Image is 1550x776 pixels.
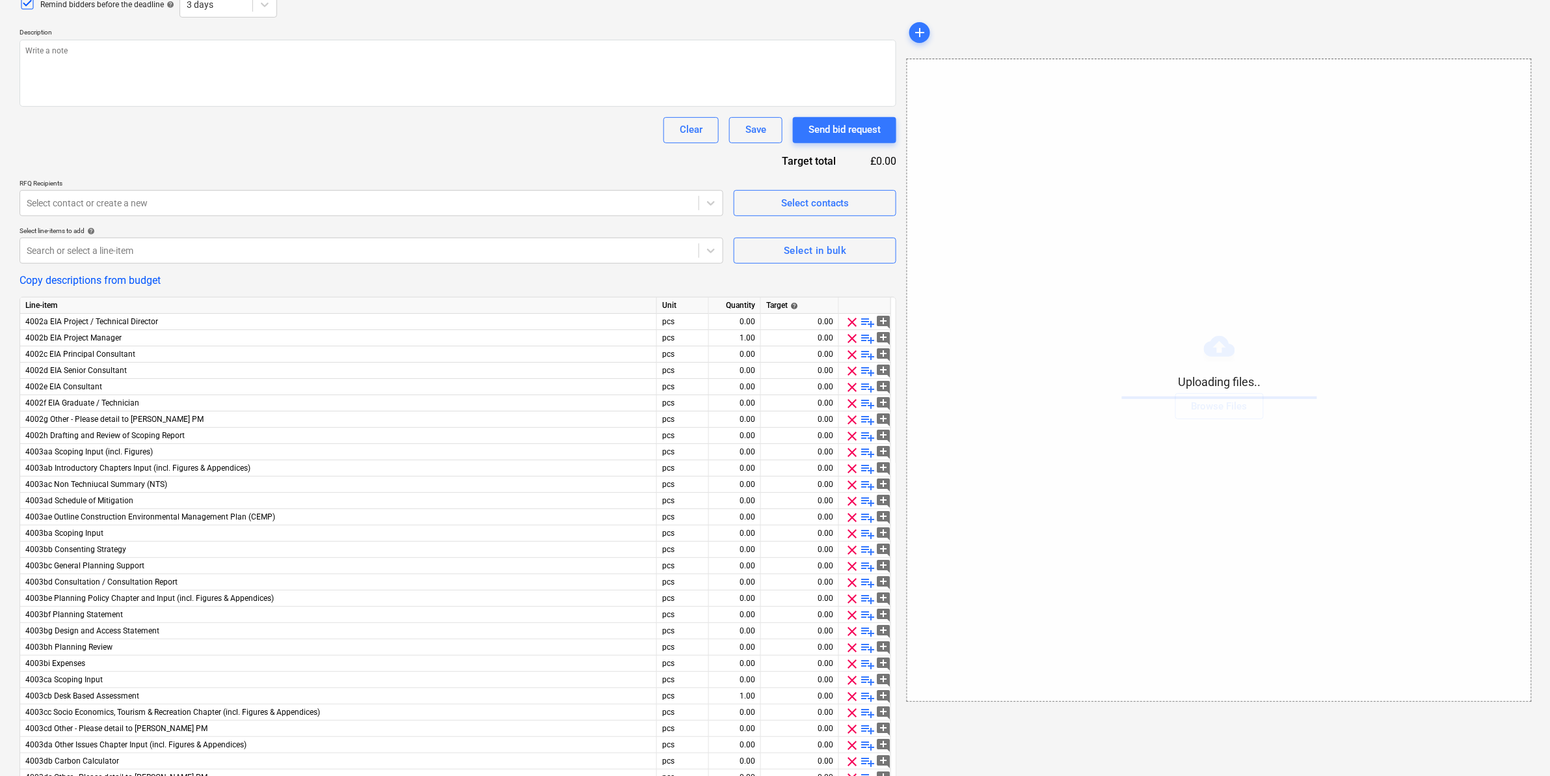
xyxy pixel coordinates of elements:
[766,493,833,509] div: 0.00
[714,542,755,558] div: 0.00
[714,379,755,395] div: 0.00
[714,639,755,656] div: 0.00
[714,428,755,444] div: 0.00
[766,688,833,704] div: 0.00
[657,379,709,395] div: pcs
[875,754,891,769] span: add_comment
[714,721,755,737] div: 0.00
[875,461,891,477] span: add_comment
[844,689,860,704] span: clear
[657,330,709,346] div: pcs
[25,480,167,489] span: 4003ac Non Techniucal Summary (NTS)
[860,347,875,363] span: playlist_add
[844,461,860,477] span: clear
[734,190,896,216] button: Select contacts
[766,704,833,721] div: 0.00
[657,477,709,493] div: pcs
[844,672,860,688] span: clear
[766,656,833,672] div: 0.00
[860,526,875,542] span: playlist_add
[860,640,875,656] span: playlist_add
[860,314,875,330] span: playlist_add
[844,738,860,753] span: clear
[766,395,833,411] div: 0.00
[860,559,875,574] span: playlist_add
[875,412,891,428] span: add_comment
[25,675,103,684] span: 4003ca Scoping Input
[766,623,833,639] div: 0.00
[844,607,860,623] span: clear
[657,721,709,737] div: pcs
[860,656,875,672] span: playlist_add
[657,525,709,542] div: pcs
[844,575,860,590] span: clear
[680,121,702,138] div: Clear
[25,317,158,326] span: 4002a EIA Project / Technical Director
[25,691,139,700] span: 4003cb Desk Based Assessment
[766,379,833,395] div: 0.00
[844,705,860,721] span: clear
[714,314,755,330] div: 0.00
[25,529,103,538] span: 4003ba Scoping Input
[788,302,798,310] span: help
[875,526,891,542] span: add_comment
[766,411,833,428] div: 0.00
[734,238,896,264] button: Select in bulk
[766,314,833,330] div: 0.00
[766,574,833,590] div: 0.00
[860,575,875,590] span: playlist_add
[714,574,755,590] div: 0.00
[860,689,875,704] span: playlist_add
[25,708,320,717] span: 4003cc Socio Economics, Tourism & Recreation Chapter (incl. Figures & Appendices)
[844,331,860,346] span: clear
[844,656,860,672] span: clear
[784,242,846,259] div: Select in bulk
[860,461,875,477] span: playlist_add
[25,382,102,391] span: 4002e EIA Consultant
[860,510,875,525] span: playlist_add
[714,753,755,769] div: 0.00
[25,724,207,733] span: 4003cd Other - Please detail to Galileo PM
[25,594,274,603] span: 4003be Planning Policy Chapter and Input (incl. Figures & Appendices)
[657,363,709,379] div: pcs
[912,25,928,40] span: add
[875,445,891,460] span: add_comment
[25,512,275,521] span: 4003ae Outline Construction Environmental Management Plan (CEMP)
[793,117,896,143] button: Send bid request
[844,542,860,558] span: clear
[875,363,891,379] span: add_comment
[714,672,755,688] div: 0.00
[766,721,833,737] div: 0.00
[657,509,709,525] div: pcs
[657,558,709,574] div: pcs
[860,396,875,411] span: playlist_add
[657,444,709,460] div: pcs
[844,363,860,379] span: clear
[844,510,860,525] span: clear
[844,396,860,411] span: clear
[714,460,755,477] div: 0.00
[860,477,875,493] span: playlist_add
[657,688,709,704] div: pcs
[25,350,135,359] span: 4002c EIA Principal Consultant
[714,704,755,721] div: 0.00
[857,154,897,169] div: £0.00
[657,590,709,607] div: pcs
[860,705,875,721] span: playlist_add
[25,545,126,554] span: 4003bb Consenting Strategy
[860,624,875,639] span: playlist_add
[808,121,881,138] div: Send bid request
[20,298,657,314] div: Line-item
[714,558,755,574] div: 0.00
[657,346,709,363] div: pcs
[844,493,860,509] span: clear
[25,333,122,342] span: 4002b EIA Project Manager
[20,227,723,235] div: Select line-items to add
[766,737,833,753] div: 0.00
[25,756,119,766] span: 4003db Carbon Calculator
[766,639,833,656] div: 0.00
[875,510,891,525] span: add_comment
[766,542,833,558] div: 0.00
[844,380,860,395] span: clear
[860,672,875,688] span: playlist_add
